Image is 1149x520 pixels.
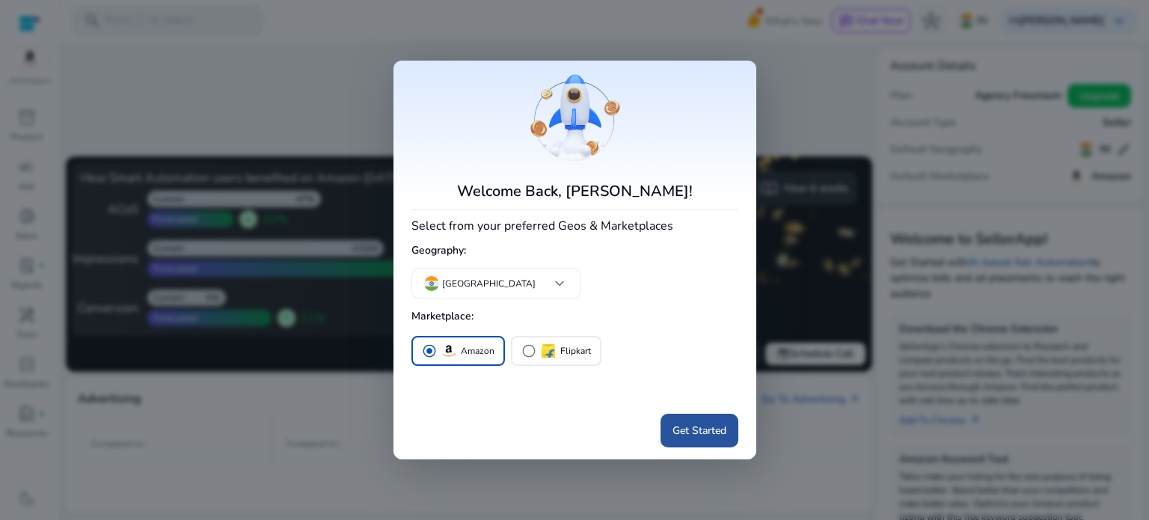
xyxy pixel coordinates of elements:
span: radio_button_checked [422,343,437,358]
p: [GEOGRAPHIC_DATA] [442,277,536,290]
p: Amazon [461,343,494,359]
img: amazon.svg [440,342,458,360]
img: in.svg [424,276,439,291]
span: radio_button_unchecked [521,343,536,358]
button: Get Started [661,414,738,447]
img: flipkart.svg [539,342,557,360]
span: keyboard_arrow_down [551,275,569,293]
h5: Geography: [411,239,738,263]
h5: Marketplace: [411,305,738,329]
p: Flipkart [560,343,591,359]
span: Get Started [672,423,726,438]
